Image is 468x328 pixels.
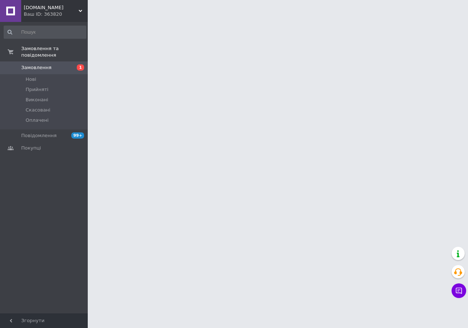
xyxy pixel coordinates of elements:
span: besuto.com.ua [24,4,79,11]
span: Оплачені [26,117,49,124]
span: Покупці [21,145,41,151]
button: Чат з покупцем [452,283,466,298]
span: Замовлення [21,64,52,71]
span: Прийняті [26,86,48,93]
span: 99+ [71,132,84,139]
span: Нові [26,76,36,83]
div: Ваш ID: 363820 [24,11,88,18]
span: Повідомлення [21,132,57,139]
span: Виконані [26,97,48,103]
span: Скасовані [26,107,50,113]
input: Пошук [4,26,86,39]
span: 1 [77,64,84,71]
span: Замовлення та повідомлення [21,45,88,59]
